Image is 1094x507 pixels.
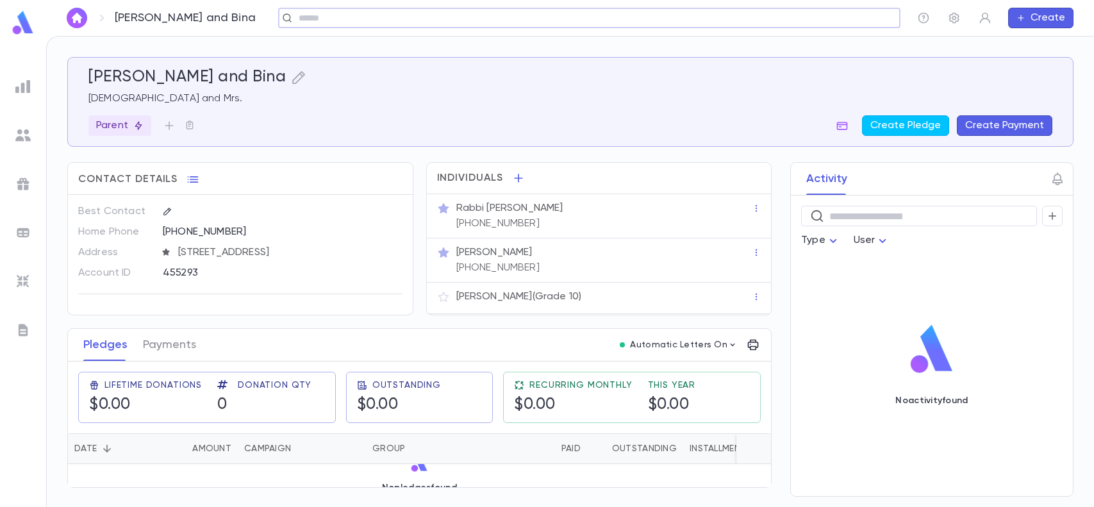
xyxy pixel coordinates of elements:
span: Recurring Monthly [529,380,632,390]
div: Type [801,228,841,253]
button: Pledges [83,329,128,361]
p: Address [78,242,152,263]
div: Outstanding [587,433,683,464]
p: [PERSON_NAME] and Bina [115,11,256,25]
div: Amount [192,433,231,464]
span: Donation Qty [238,380,311,390]
button: Automatic Letters On [615,336,743,354]
span: Lifetime Donations [104,380,202,390]
div: Group [366,433,462,464]
span: This Year [648,380,696,390]
img: campaigns_grey.99e729a5f7ee94e3726e6486bddda8f1.svg [15,176,31,192]
span: User [854,235,875,245]
div: Parent [88,115,151,136]
img: students_grey.60c7aba0da46da39d6d829b817ac14fc.svg [15,128,31,143]
div: Campaign [244,433,291,464]
p: [PHONE_NUMBER] [456,217,540,230]
div: 455293 [163,263,351,282]
button: Create Payment [957,115,1052,136]
div: Group [372,433,405,464]
div: User [854,228,891,253]
h5: $0.00 [89,395,131,415]
button: Create [1008,8,1073,28]
p: No pledges found [382,483,457,493]
button: Create Pledge [862,115,949,136]
img: reports_grey.c525e4749d1bce6a11f5fe2a8de1b229.svg [15,79,31,94]
img: logo [10,10,36,35]
p: [PERSON_NAME] [456,246,533,259]
h5: $0.00 [648,395,690,415]
img: batches_grey.339ca447c9d9533ef1741baa751efc33.svg [15,225,31,240]
span: Individuals [437,172,504,185]
h5: [PERSON_NAME] and Bina [88,68,286,87]
h5: 0 [217,395,228,415]
div: Campaign [238,433,366,464]
span: [STREET_ADDRESS] [173,246,403,259]
p: Account ID [78,263,152,283]
div: Paid [561,433,581,464]
img: imports_grey.530a8a0e642e233f2baf0ef88e8c9fcb.svg [15,274,31,289]
p: Automatic Letters On [630,340,727,350]
button: Payments [143,329,196,361]
div: Paid [462,433,587,464]
p: [DEMOGRAPHIC_DATA] and Mrs. [88,92,1052,105]
p: [PERSON_NAME] (Grade 10) [456,290,582,303]
div: Installments [690,433,751,464]
p: Best Contact [78,201,152,222]
button: Sort [97,438,117,459]
span: Outstanding [372,380,441,390]
div: [PHONE_NUMBER] [163,222,402,241]
img: letters_grey.7941b92b52307dd3b8a917253454ce1c.svg [15,322,31,338]
span: Type [801,235,825,245]
button: Activity [806,163,847,195]
p: Home Phone [78,222,152,242]
div: Installments [683,433,760,464]
h5: $0.00 [514,395,556,415]
div: Amount [154,433,238,464]
div: Date [68,433,154,464]
span: Contact Details [78,173,178,186]
p: Rabbi [PERSON_NAME] [456,202,563,215]
div: Date [74,433,97,464]
img: home_white.a664292cf8c1dea59945f0da9f25487c.svg [69,13,85,23]
p: Parent [96,119,144,132]
div: Outstanding [612,433,677,464]
p: [PHONE_NUMBER] [456,262,540,274]
img: logo [906,324,958,375]
p: No activity found [895,395,968,406]
h5: $0.00 [357,395,399,415]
